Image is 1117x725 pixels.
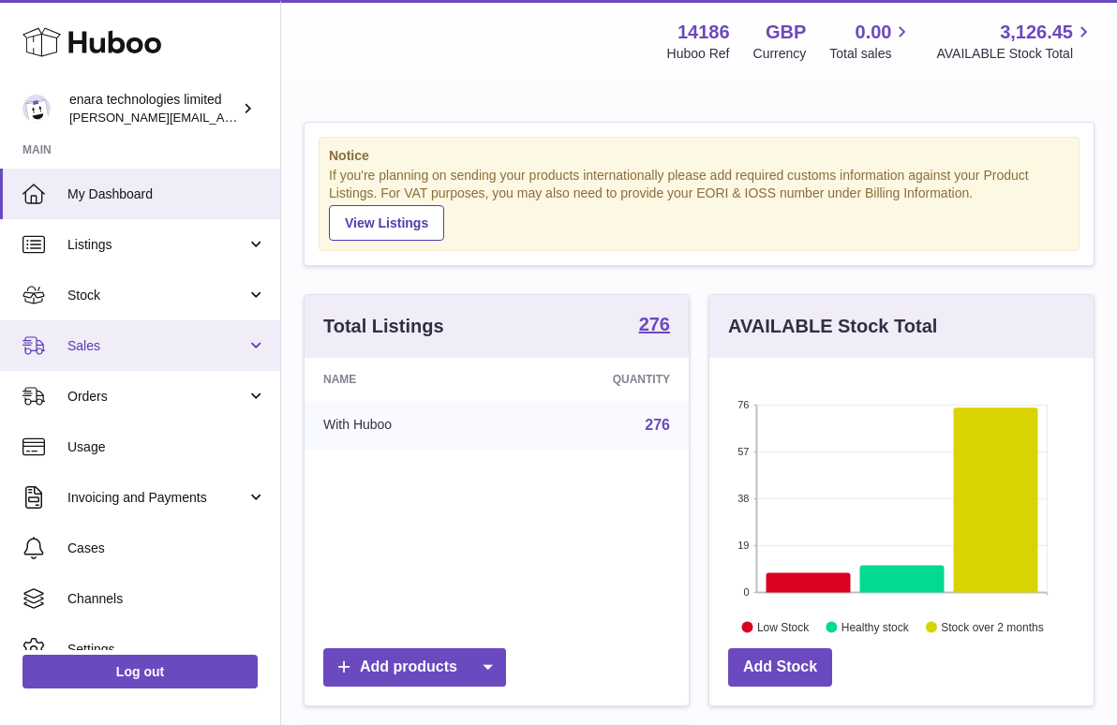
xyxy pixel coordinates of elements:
text: 19 [737,540,749,551]
text: Low Stock [757,620,810,633]
h3: Total Listings [323,314,444,339]
span: Total sales [829,45,913,63]
span: My Dashboard [67,185,266,203]
span: Invoicing and Payments [67,489,246,507]
a: 276 [645,417,670,433]
strong: GBP [766,20,806,45]
a: 276 [639,315,670,337]
a: Add Stock [728,648,832,687]
span: Settings [67,641,266,658]
th: Name [305,358,507,401]
text: 57 [737,446,749,457]
span: AVAILABLE Stock Total [936,45,1095,63]
h3: AVAILABLE Stock Total [728,314,937,339]
a: 0.00 Total sales [829,20,913,63]
span: Orders [67,388,246,406]
text: Healthy stock [841,620,910,633]
strong: Notice [329,147,1069,165]
span: 3,126.45 [1000,20,1073,45]
text: 38 [737,493,749,504]
strong: 276 [639,315,670,333]
a: View Listings [329,205,444,241]
span: Channels [67,590,266,608]
a: 3,126.45 AVAILABLE Stock Total [936,20,1095,63]
span: Listings [67,236,246,254]
td: With Huboo [305,401,507,450]
span: 0.00 [856,20,892,45]
span: [PERSON_NAME][EMAIL_ADDRESS][DOMAIN_NAME] [69,110,376,125]
strong: 14186 [678,20,730,45]
div: Currency [753,45,807,63]
text: 76 [737,399,749,410]
th: Quantity [507,358,689,401]
span: Usage [67,438,266,456]
span: Stock [67,287,246,304]
div: enara technologies limited [69,91,238,126]
text: Stock over 2 months [941,620,1043,633]
div: If you're planning on sending your products internationally please add required customs informati... [329,167,1069,240]
span: Cases [67,540,266,557]
text: 0 [743,586,749,598]
img: Dee@enara.co [22,95,51,123]
a: Log out [22,655,258,688]
div: Huboo Ref [667,45,730,63]
a: Add products [323,648,506,687]
span: Sales [67,337,246,355]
